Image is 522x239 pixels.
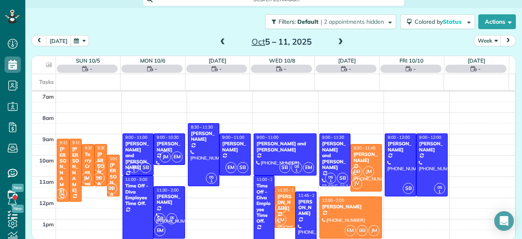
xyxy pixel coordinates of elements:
a: [DATE] [338,57,356,64]
a: Filters: Default | 2 appointments hidden [261,14,396,29]
small: 1 [326,177,336,185]
div: [PERSON_NAME] [109,162,117,209]
span: 11:45 - 2:45 [298,193,320,198]
div: [PERSON_NAME] [353,151,379,163]
span: SB [275,203,286,214]
div: Time Off - Diva Employee Time Off. [125,183,152,207]
span: Colored by [415,18,464,25]
span: SB [337,173,348,184]
div: [PERSON_NAME] [156,141,183,153]
span: EM [154,225,165,236]
div: [PERSON_NAME] [72,146,80,193]
span: 9:30 - 11:30 [85,145,107,151]
span: DS [170,215,174,220]
small: 1 [167,218,177,225]
small: 1 [206,177,216,185]
span: 10am [39,157,54,164]
span: 11:00 - 3:00 [257,177,279,182]
span: - [219,65,222,73]
span: Filters: [279,18,296,25]
span: SB [94,173,105,184]
a: Sun 10/5 [76,57,100,64]
span: - [90,65,92,73]
span: 9:00 - 11:00 [257,135,279,140]
span: 12pm [39,200,54,206]
span: 9:30 - 11:45 [353,145,375,151]
span: EM [172,151,183,162]
span: 11:00 - 3:00 [125,177,147,182]
span: 9:00 - 11:00 [222,135,244,140]
button: Colored byStatus [400,14,475,29]
div: [PERSON_NAME] [322,204,380,210]
span: 9:00 - 12:00 [388,135,410,140]
span: SB [140,162,151,173]
span: 9:00 - 11:30 [322,135,344,140]
span: 9:15 - 12:15 [72,140,94,145]
span: 7am [42,93,54,100]
div: [PERSON_NAME] and [PERSON_NAME] [125,141,152,170]
button: Week [474,35,501,46]
button: [DATE] [46,35,71,46]
span: Oct [252,36,265,47]
span: SB [237,162,248,173]
span: DS [97,163,101,167]
span: EM [275,214,286,225]
div: [PERSON_NAME] [277,194,293,211]
span: 9:00 - 12:00 [419,135,441,140]
button: Actions [478,14,516,29]
span: BB [357,225,368,236]
span: DS [132,164,136,169]
div: [PERSON_NAME] [419,141,445,153]
a: [DATE] [468,57,485,64]
span: JV [56,188,67,199]
div: [PERSON_NAME] [387,141,414,153]
span: EM [225,162,236,173]
span: Default [297,18,319,25]
span: 11am [39,178,54,185]
span: - [413,65,416,73]
span: 8:30 - 11:30 [191,124,213,130]
div: [PERSON_NAME] [156,194,183,205]
span: JM [81,173,92,184]
div: [PERSON_NAME] [298,199,314,216]
span: | 2 appointments hidden [321,18,384,25]
span: JM [368,225,379,236]
span: Tasks [39,79,54,85]
span: DS [328,175,333,179]
div: [PERSON_NAME] and [PERSON_NAME] [256,141,314,153]
a: Wed 10/8 [269,57,295,64]
div: Open Intercom Messenger [494,211,514,231]
span: 9:30 - 11:30 [97,145,119,151]
span: 8am [42,115,54,121]
span: SB [279,162,290,173]
span: BB [351,166,362,177]
span: Status [443,18,463,25]
div: [PERSON_NAME] and [PERSON_NAME] [322,141,348,170]
a: [DATE] [209,57,226,64]
span: 9:15 - 12:15 [60,140,82,145]
div: [PERSON_NAME] [222,141,248,153]
span: - [284,65,286,73]
span: SB [154,213,165,224]
button: Filters: Default | 2 appointments hidden [265,14,396,29]
span: SB [403,183,414,194]
span: EM [345,225,356,236]
small: 1 [94,165,104,173]
span: 11:30 - 2:00 [156,187,178,193]
span: - [478,65,481,73]
button: next [500,35,516,46]
span: 12:00 - 2:00 [322,198,344,203]
h2: 5 – 11, 2025 [230,37,332,46]
button: prev [31,35,47,46]
a: Mon 10/6 [140,57,165,64]
small: 1 [292,167,302,174]
a: Fri 10/10 [399,57,424,64]
div: [PERSON_NAME] [59,146,67,193]
span: New [12,184,24,192]
span: - [349,65,351,73]
span: 9am [42,136,54,142]
span: JM [160,151,171,162]
div: Time Off - Diva Employee Time Off. [256,183,272,224]
span: 11:30 - 1:30 [277,187,299,193]
span: JV [351,178,362,189]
